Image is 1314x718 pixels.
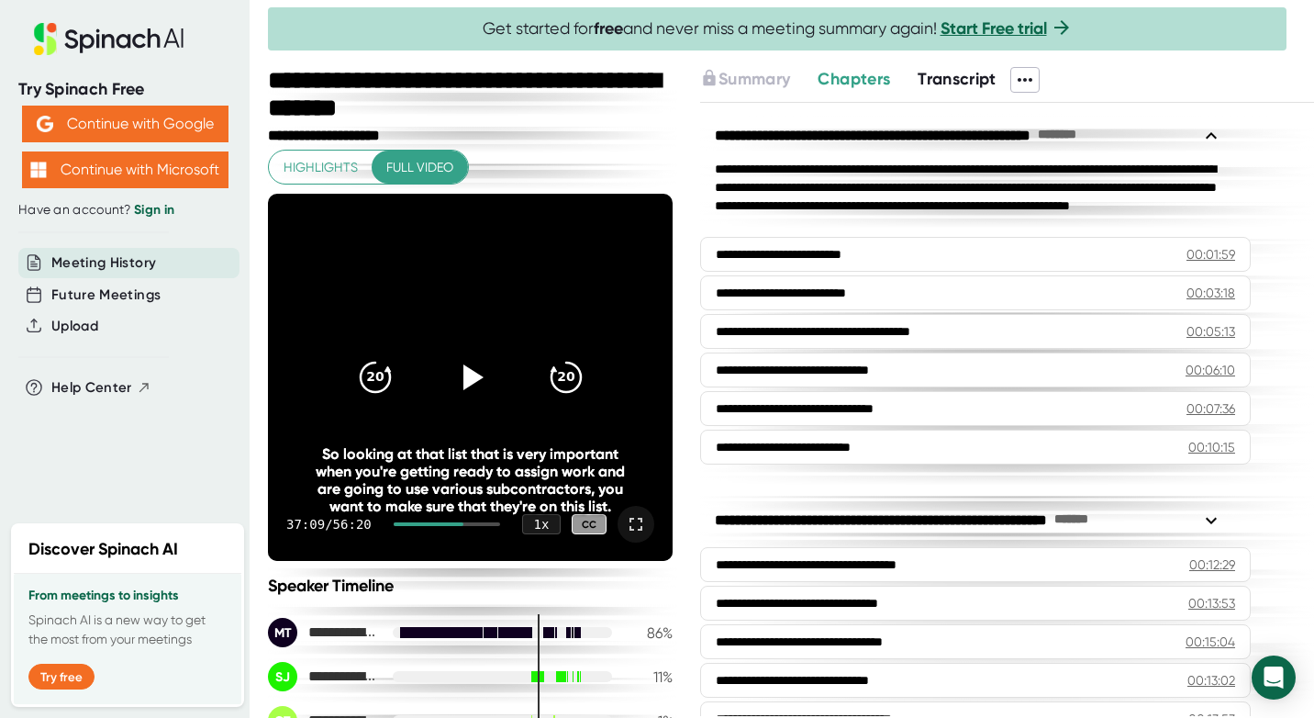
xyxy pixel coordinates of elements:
[522,514,561,534] div: 1 x
[941,18,1047,39] a: Start Free trial
[28,589,227,603] h3: From meetings to insights
[28,611,227,649] p: Spinach AI is a new way to get the most from your meetings
[594,18,623,39] b: free
[28,537,178,562] h2: Discover Spinach AI
[28,664,95,690] button: Try free
[572,514,607,535] div: CC
[51,285,161,306] button: Future Meetings
[22,106,228,142] button: Continue with Google
[1186,361,1235,379] div: 00:06:10
[1187,671,1235,690] div: 00:13:02
[269,151,373,185] button: Highlights
[134,202,174,218] a: Sign in
[1188,438,1235,456] div: 00:10:15
[1186,399,1235,418] div: 00:07:36
[1186,322,1235,341] div: 00:05:13
[483,18,1073,39] span: Get started for and never miss a meeting summary again!
[51,377,151,398] button: Help Center
[18,202,231,219] div: Have an account?
[37,116,53,132] img: Aehbyd4JwY73AAAAAElFTkSuQmCC
[268,576,673,596] div: Speaker Timeline
[1186,245,1235,264] div: 00:01:59
[818,69,890,89] span: Chapters
[51,252,156,274] button: Meeting History
[22,151,228,188] button: Continue with Microsoft
[51,316,98,337] button: Upload
[1186,284,1235,302] div: 00:03:18
[386,156,453,179] span: Full video
[268,662,378,691] div: Susan K Jacobo
[918,67,997,92] button: Transcript
[268,662,297,691] div: SJ
[286,517,372,532] div: 37:09 / 56:20
[627,668,673,686] div: 11 %
[1188,594,1235,612] div: 00:13:53
[818,67,890,92] button: Chapters
[372,151,468,185] button: Full video
[1189,555,1235,574] div: 00:12:29
[284,156,358,179] span: Highlights
[268,618,297,647] div: MT
[700,67,790,92] button: Summary
[718,69,790,89] span: Summary
[308,445,632,515] div: So looking at that list that is very important when you're getting ready to assign work and are g...
[1252,656,1296,700] div: Open Intercom Messenger
[51,377,132,398] span: Help Center
[918,69,997,89] span: Transcript
[627,624,673,642] div: 86 %
[268,618,378,647] div: María C Febre De La Torre
[1186,633,1235,651] div: 00:15:04
[18,79,231,100] div: Try Spinach Free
